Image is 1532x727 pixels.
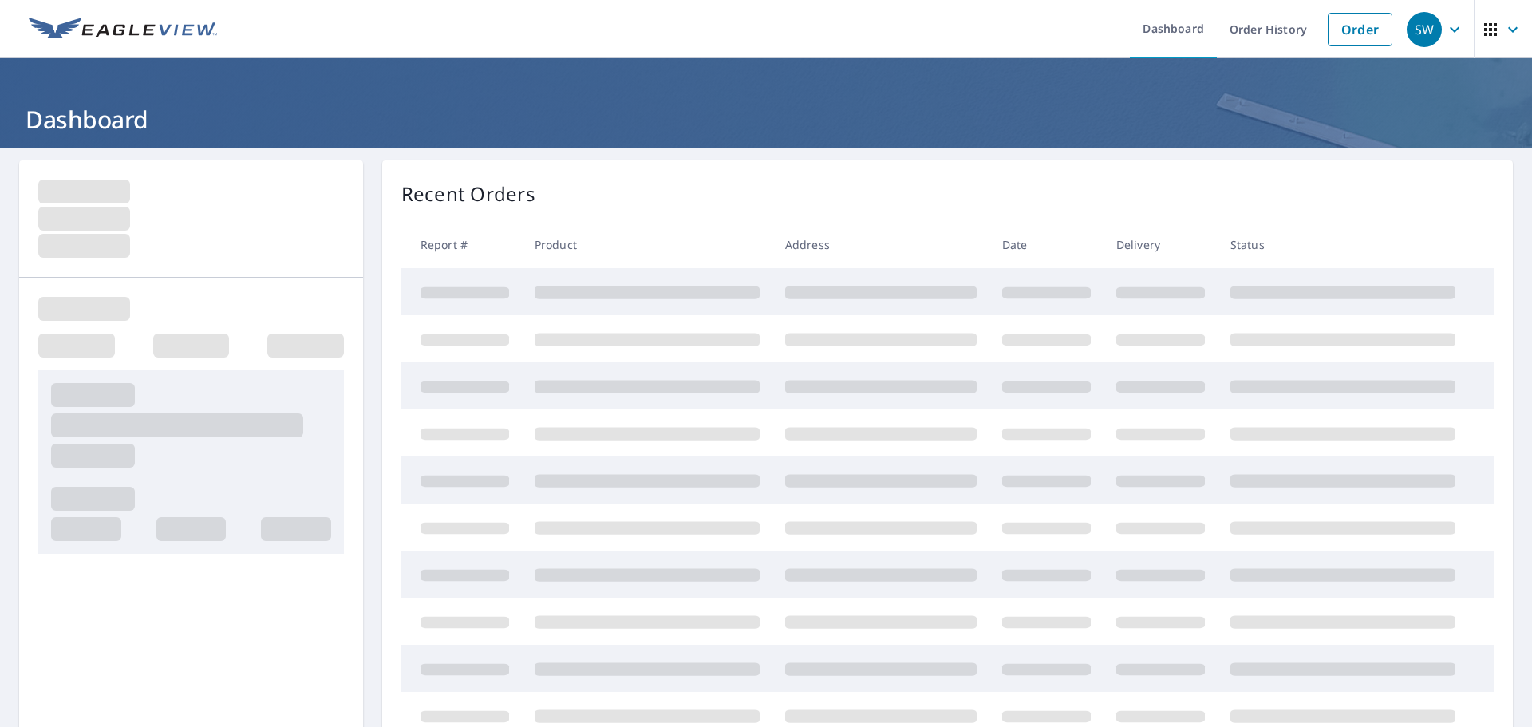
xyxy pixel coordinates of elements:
[401,180,535,208] p: Recent Orders
[1218,221,1468,268] th: Status
[989,221,1104,268] th: Date
[522,221,772,268] th: Product
[772,221,989,268] th: Address
[1104,221,1218,268] th: Delivery
[29,18,217,41] img: EV Logo
[1328,13,1392,46] a: Order
[19,103,1513,136] h1: Dashboard
[401,221,522,268] th: Report #
[1407,12,1442,47] div: SW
